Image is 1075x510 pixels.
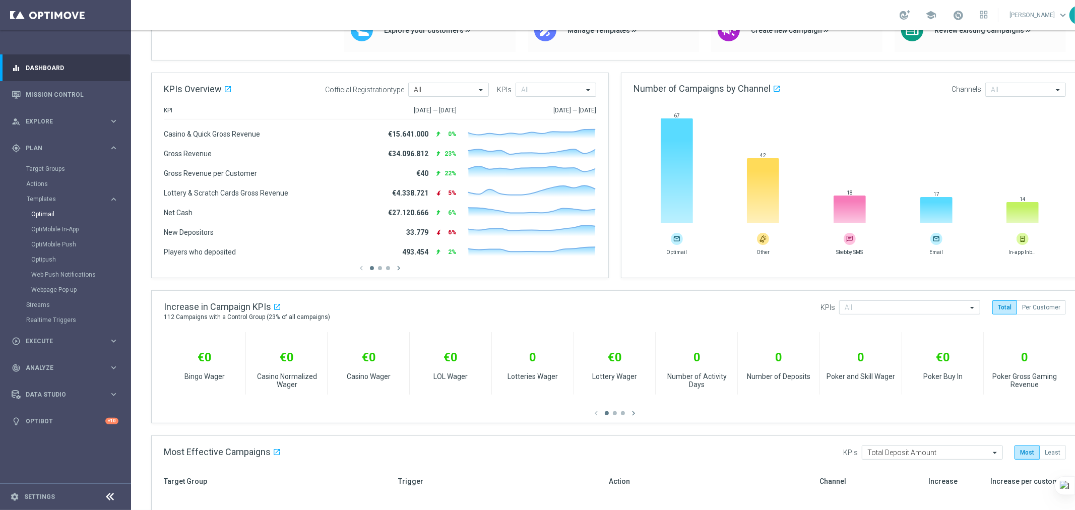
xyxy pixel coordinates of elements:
button: Templates keyboard_arrow_right [26,195,119,203]
div: Execute [12,337,109,346]
div: Webpage Pop-up [31,282,130,297]
div: Target Groups [26,161,130,176]
div: Web Push Notifications [31,267,130,282]
div: Analyze [12,363,109,372]
span: Analyze [26,365,109,371]
i: keyboard_arrow_right [109,195,118,204]
div: Mission Control [12,81,118,108]
button: Mission Control [11,91,119,99]
div: Actions [26,176,130,192]
span: keyboard_arrow_down [1057,10,1068,21]
a: Web Push Notifications [31,271,105,279]
a: Optibot [26,408,105,434]
span: school [925,10,936,21]
div: Explore [12,117,109,126]
i: keyboard_arrow_right [109,363,118,372]
button: lightbulb Optibot +10 [11,417,119,425]
button: track_changes Analyze keyboard_arrow_right [11,364,119,372]
a: OptiMobile Push [31,240,105,248]
a: Dashboard [26,54,118,81]
span: Explore [26,118,109,124]
i: track_changes [12,363,21,372]
a: Mission Control [26,81,118,108]
button: Data Studio keyboard_arrow_right [11,391,119,399]
button: equalizer Dashboard [11,64,119,72]
span: Execute [26,338,109,344]
div: Plan [12,144,109,153]
div: OptiMobile Push [31,237,130,252]
div: Realtime Triggers [26,312,130,328]
a: Target Groups [26,165,105,173]
i: keyboard_arrow_right [109,336,118,346]
div: Optibot [12,408,118,434]
div: +10 [105,418,118,424]
button: person_search Explore keyboard_arrow_right [11,117,119,125]
a: [PERSON_NAME]keyboard_arrow_down [1008,8,1069,23]
a: Realtime Triggers [26,316,105,324]
div: OptiMobile In-App [31,222,130,237]
div: Templates [27,196,109,202]
i: gps_fixed [12,144,21,153]
i: equalizer [12,63,21,73]
button: gps_fixed Plan keyboard_arrow_right [11,144,119,152]
div: Streams [26,297,130,312]
div: Data Studio [12,390,109,399]
a: Webpage Pop-up [31,286,105,294]
a: Optipush [31,256,105,264]
span: Data Studio [26,392,109,398]
i: settings [10,492,19,501]
a: Settings [24,494,55,500]
span: Plan [26,145,109,151]
i: keyboard_arrow_right [109,116,118,126]
a: Actions [26,180,105,188]
i: person_search [12,117,21,126]
div: Optipush [31,252,130,267]
button: play_circle_outline Execute keyboard_arrow_right [11,337,119,345]
i: keyboard_arrow_right [109,390,118,399]
div: Dashboard [12,54,118,81]
div: Optimail [31,207,130,222]
div: Templates [26,192,130,297]
i: play_circle_outline [12,337,21,346]
a: Streams [26,301,105,309]
i: lightbulb [12,417,21,426]
span: Templates [27,196,99,202]
a: Optimail [31,210,105,218]
i: keyboard_arrow_right [109,143,118,153]
a: OptiMobile In-App [31,225,105,233]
